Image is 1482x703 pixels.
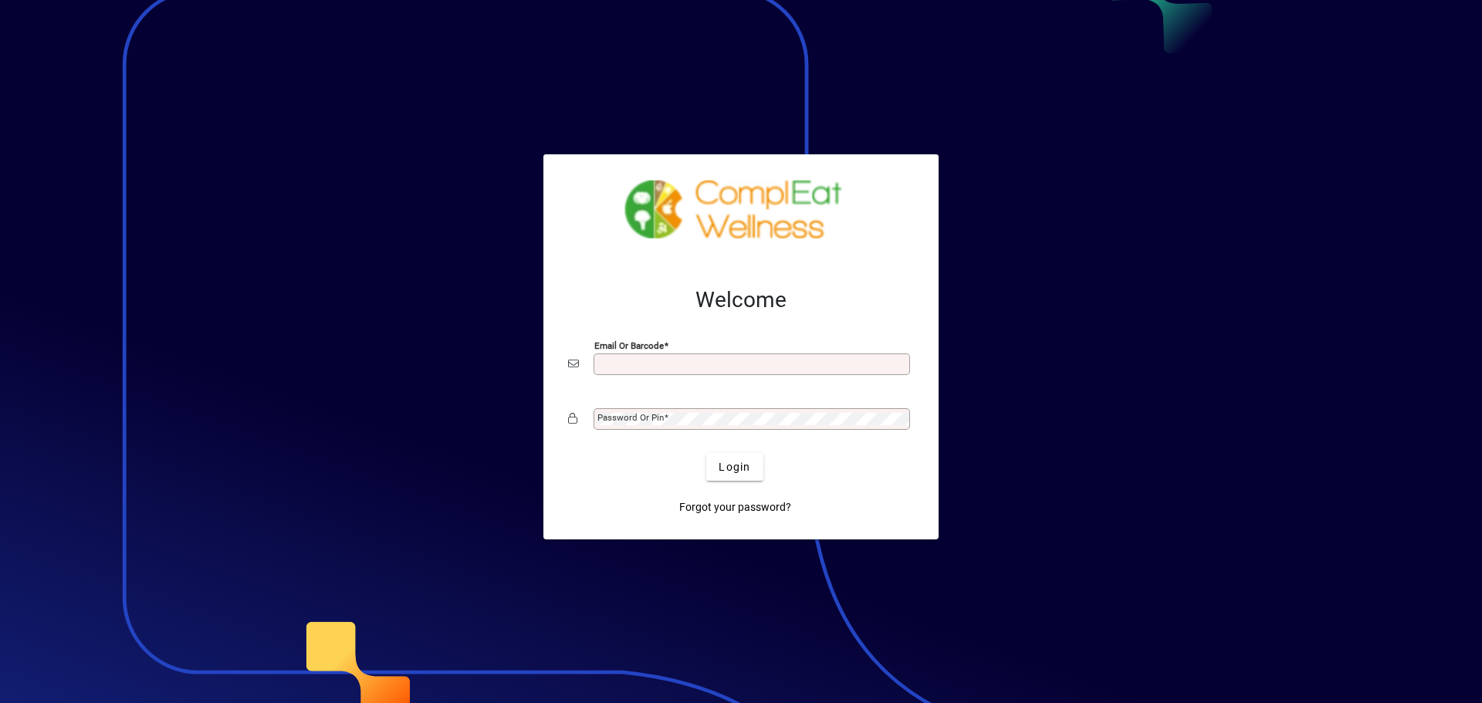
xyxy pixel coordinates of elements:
[679,499,791,515] span: Forgot your password?
[597,412,664,423] mat-label: Password or Pin
[706,453,763,481] button: Login
[673,493,797,521] a: Forgot your password?
[719,459,750,475] span: Login
[594,340,664,351] mat-label: Email or Barcode
[568,287,914,313] h2: Welcome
